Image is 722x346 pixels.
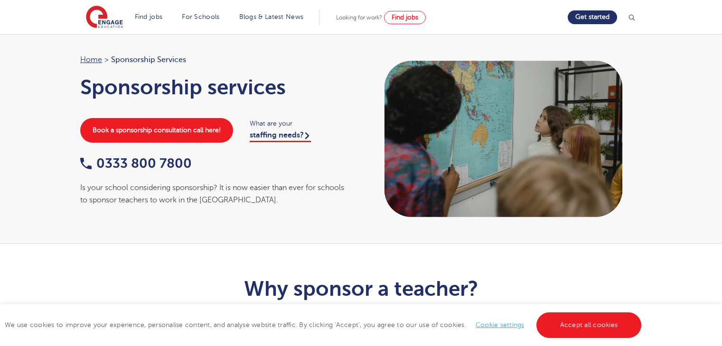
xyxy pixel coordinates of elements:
[80,118,233,143] a: Book a sponsorship consultation call here!
[80,75,352,99] h1: Sponsorship services
[384,11,426,24] a: Find jobs
[80,156,192,171] a: 0333 800 7800
[392,14,418,21] span: Find jobs
[5,321,644,328] span: We use cookies to improve your experience, personalise content, and analyse website traffic. By c...
[182,13,219,20] a: For Schools
[250,131,311,142] a: staffing needs?
[250,118,352,129] span: What are your
[476,321,525,328] a: Cookie settings
[536,312,642,338] a: Accept all cookies
[336,14,382,21] span: Looking for work?
[80,182,352,207] div: Is your school considering sponsorship? It is now easier than ever for schools to sponsor teacher...
[111,54,186,66] span: Sponsorship Services
[568,10,617,24] a: Get started
[86,6,123,29] img: Engage Education
[80,54,352,66] nav: breadcrumb
[239,13,304,20] a: Blogs & Latest News
[244,277,478,300] b: Why sponsor a teacher?
[135,13,163,20] a: Find jobs
[104,55,109,64] span: >
[80,55,102,64] a: Home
